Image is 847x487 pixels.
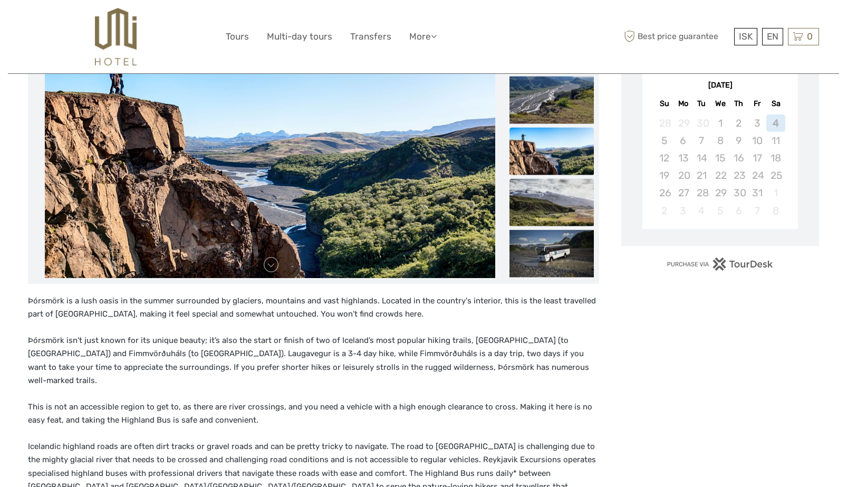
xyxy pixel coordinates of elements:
div: Not available Sunday, October 19th, 2025 [655,167,673,184]
div: Tu [692,97,711,111]
p: This is not an accessible region to get to, as there are river crossings, and you need a vehicle ... [28,400,599,427]
a: More [409,29,437,44]
p: Þórsmörk is a lush oasis in the summer surrounded by glaciers, mountains and vast highlands. Loca... [28,294,599,321]
div: Not available Monday, November 3rd, 2025 [674,202,692,219]
a: Transfers [350,29,391,44]
div: Not available Wednesday, October 15th, 2025 [711,149,729,167]
div: Not available Saturday, November 8th, 2025 [766,202,785,219]
div: Not available Friday, October 17th, 2025 [748,149,766,167]
img: 526-1e775aa5-7374-4589-9d7e-5793fb20bdfc_logo_big.jpg [95,8,137,65]
div: Not available Wednesday, November 5th, 2025 [711,202,729,219]
div: Not available Thursday, October 9th, 2025 [729,132,748,149]
img: e58b02fcabaa443ca828d45b0e725c29_main_slider.jpg [45,25,495,279]
div: Not available Saturday, October 25th, 2025 [766,167,785,184]
span: Best price guarantee [621,28,731,45]
div: Not available Monday, October 13th, 2025 [674,149,692,167]
div: Not available Friday, October 24th, 2025 [748,167,766,184]
div: [DATE] [642,80,798,91]
p: Þórsmörk isn’t just known for its unique beauty; it’s also the start or finish of two of Iceland’... [28,334,599,388]
div: Not available Tuesday, October 14th, 2025 [692,149,711,167]
div: Not available Thursday, October 30th, 2025 [729,184,748,202]
div: Fr [748,97,766,111]
div: Not available Friday, November 7th, 2025 [748,202,766,219]
div: Not available Wednesday, October 29th, 2025 [711,184,729,202]
a: Multi-day tours [267,29,332,44]
img: 96c2117a342c4946bcdecf525c948ebb_slider_thumbnail.jpg [509,230,594,277]
div: Not available Sunday, November 2nd, 2025 [655,202,673,219]
div: Not available Wednesday, October 22nd, 2025 [711,167,729,184]
div: Not available Friday, October 31st, 2025 [748,184,766,202]
div: Not available Tuesday, October 28th, 2025 [692,184,711,202]
div: Not available Tuesday, October 7th, 2025 [692,132,711,149]
div: We [711,97,729,111]
div: Not available Saturday, October 4th, 2025 [766,114,785,132]
div: Not available Monday, September 29th, 2025 [674,114,692,132]
div: Su [655,97,673,111]
div: Not available Wednesday, October 8th, 2025 [711,132,729,149]
div: Not available Sunday, October 12th, 2025 [655,149,673,167]
div: Mo [674,97,692,111]
button: Open LiveChat chat widget [121,16,134,29]
div: Not available Tuesday, October 21st, 2025 [692,167,711,184]
a: Tours [226,29,249,44]
div: Not available Saturday, October 18th, 2025 [766,149,785,167]
img: PurchaseViaTourDesk.png [667,257,774,271]
div: Sa [766,97,785,111]
div: Not available Thursday, November 6th, 2025 [729,202,748,219]
span: 0 [805,31,814,42]
div: Not available Monday, October 27th, 2025 [674,184,692,202]
div: month 2025-10 [646,114,794,219]
div: Not available Friday, October 10th, 2025 [748,132,766,149]
img: 1ad2883ed3ec47cdbcea39bcba5faeb9_slider_thumbnail.jpg [509,76,594,123]
div: Not available Saturday, October 11th, 2025 [766,132,785,149]
div: Not available Sunday, October 26th, 2025 [655,184,673,202]
div: Not available Saturday, November 1st, 2025 [766,184,785,202]
div: Not available Sunday, October 5th, 2025 [655,132,673,149]
div: Not available Thursday, October 16th, 2025 [729,149,748,167]
div: Not available Thursday, October 23rd, 2025 [729,167,748,184]
img: 9c373b4ba3704325bec5a80a540ad52a_slider_thumbnail.jpg [509,178,594,226]
div: Th [729,97,748,111]
div: Not available Sunday, September 28th, 2025 [655,114,673,132]
div: Not available Thursday, October 2nd, 2025 [729,114,748,132]
p: We're away right now. Please check back later! [15,18,119,27]
div: Not available Monday, October 6th, 2025 [674,132,692,149]
div: Not available Tuesday, September 30th, 2025 [692,114,711,132]
img: e58b02fcabaa443ca828d45b0e725c29_slider_thumbnail.jpg [509,127,594,175]
span: ISK [739,31,753,42]
div: Not available Wednesday, October 1st, 2025 [711,114,729,132]
div: Not available Friday, October 3rd, 2025 [748,114,766,132]
div: Not available Tuesday, November 4th, 2025 [692,202,711,219]
div: Not available Monday, October 20th, 2025 [674,167,692,184]
div: EN [762,28,783,45]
